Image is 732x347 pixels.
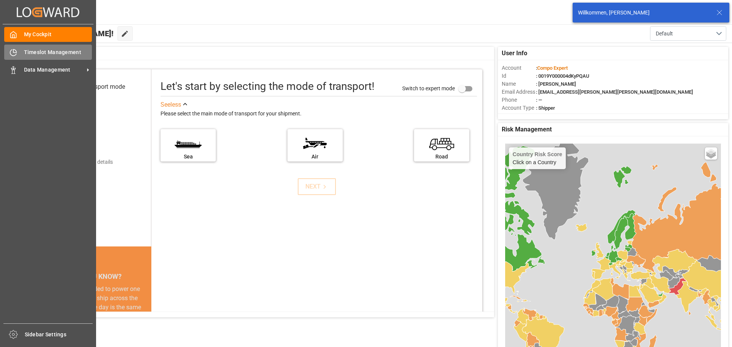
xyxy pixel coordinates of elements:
[161,78,374,94] div: Let's start by selecting the mode of transport!
[536,81,576,87] span: : [PERSON_NAME]
[418,153,466,161] div: Road
[502,96,536,104] span: Phone
[536,89,693,95] span: : [EMAIL_ADDRESS][PERSON_NAME][PERSON_NAME][DOMAIN_NAME]
[656,30,673,38] span: Default
[25,331,93,339] span: Sidebar Settings
[650,26,726,41] button: open menu
[502,72,536,80] span: Id
[705,147,717,160] a: Layers
[536,97,542,103] span: : —
[298,178,336,195] button: NEXT
[4,45,92,59] a: Timeslot Management
[513,151,562,165] div: Click on a Country
[4,27,92,42] a: My Cockpit
[536,73,589,79] span: : 0019Y000004dKyPQAU
[24,66,84,74] span: Data Management
[24,30,92,38] span: My Cockpit
[513,151,562,157] h4: Country Risk Score
[161,100,181,109] div: See less
[537,65,568,71] span: Compo Expert
[536,105,555,111] span: : Shipper
[164,153,212,161] div: Sea
[578,9,709,17] div: Willkommen, [PERSON_NAME]
[502,88,536,96] span: Email Address
[50,285,142,339] div: The energy needed to power one large container ship across the ocean in a single day is the same ...
[502,104,536,112] span: Account Type
[402,85,455,91] span: Switch to expert mode
[536,65,568,71] span: :
[305,182,329,191] div: NEXT
[291,153,339,161] div: Air
[161,109,477,118] div: Please select the main mode of transport for your shipment.
[24,48,92,56] span: Timeslot Management
[502,64,536,72] span: Account
[41,269,151,285] div: DID YOU KNOW?
[502,125,552,134] span: Risk Management
[32,26,114,41] span: Hello [PERSON_NAME]!
[502,49,527,58] span: User Info
[502,80,536,88] span: Name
